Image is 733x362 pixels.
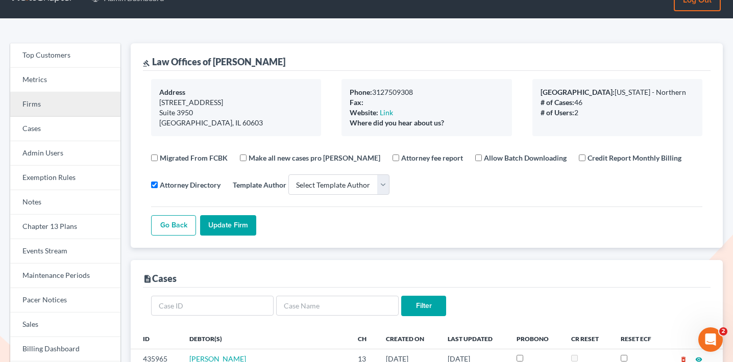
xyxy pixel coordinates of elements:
b: Website: [350,108,378,117]
input: Update Firm [200,215,256,236]
a: Maintenance Periods [10,264,120,288]
a: Events Stream [10,239,120,264]
th: CR Reset [563,328,613,349]
b: Phone: [350,88,372,96]
div: 3127509308 [350,87,503,97]
b: # of Users: [541,108,574,117]
a: Exemption Rules [10,166,120,190]
a: Admin Users [10,141,120,166]
a: Firms [10,92,120,117]
div: Law Offices of [PERSON_NAME] [143,56,285,68]
div: [STREET_ADDRESS] [159,97,313,108]
label: Attorney fee report [401,152,463,163]
div: 2 [541,108,694,118]
div: [US_STATE] - Northern [541,87,694,97]
a: Link [380,108,393,117]
iframe: Intercom live chat [698,327,723,352]
label: Make all new cases pro [PERSON_NAME] [249,152,380,163]
th: Created On [378,328,439,349]
input: Case ID [151,296,274,316]
input: Case Name [276,296,399,316]
a: Pacer Notices [10,288,120,313]
b: [GEOGRAPHIC_DATA]: [541,88,615,96]
label: Allow Batch Downloading [484,152,567,163]
i: gavel [143,60,150,67]
label: Template Author [233,179,286,190]
a: Top Customers [10,43,120,68]
div: Suite 3950 [159,108,313,118]
th: ID [131,328,181,349]
label: Attorney Directory [160,179,221,190]
div: Cases [143,272,177,285]
th: Ch [350,328,378,349]
label: Credit Report Monthly Billing [588,152,681,163]
a: Cases [10,117,120,141]
b: Address [159,88,185,96]
label: Migrated From FCBK [160,152,228,163]
th: Debtor(s) [181,328,350,349]
b: # of Cases: [541,98,574,107]
span: 2 [719,327,727,335]
th: Last Updated [439,328,508,349]
th: ProBono [508,328,563,349]
a: Sales [10,313,120,337]
a: Metrics [10,68,120,92]
a: Go Back [151,215,196,236]
a: Notes [10,190,120,215]
input: Filter [401,296,446,316]
a: Billing Dashboard [10,337,120,361]
b: Fax: [350,98,363,107]
b: Where did you hear about us? [350,118,444,127]
th: Reset ECF [613,328,666,349]
div: [GEOGRAPHIC_DATA], IL 60603 [159,118,313,128]
i: description [143,274,152,283]
a: Chapter 13 Plans [10,215,120,239]
div: 46 [541,97,694,108]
